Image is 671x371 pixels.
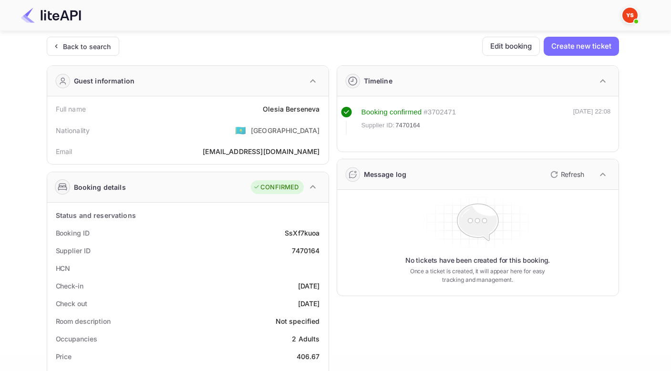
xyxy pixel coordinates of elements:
div: 7470164 [292,246,320,256]
img: Yandex Support [622,8,638,23]
button: Edit booking [482,37,540,56]
div: [GEOGRAPHIC_DATA] [251,125,320,135]
div: Price [56,351,72,361]
div: 2 Adults [292,334,320,344]
div: Olesia Berseneva [263,104,320,114]
img: LiteAPI Logo [21,8,81,23]
div: Check out [56,299,87,309]
div: CONFIRMED [253,183,299,192]
div: Room description [56,316,111,326]
div: Not specified [276,316,320,326]
div: Timeline [364,76,392,86]
div: HCN [56,263,71,273]
div: Supplier ID [56,246,91,256]
div: [DATE] [298,281,320,291]
div: # 3702471 [423,107,456,118]
div: Nationality [56,125,90,135]
div: [DATE] [298,299,320,309]
div: Booking ID [56,228,90,238]
span: 7470164 [395,121,420,130]
div: Email [56,146,72,156]
div: Booking details [74,182,126,192]
div: SsXf7kuoa [285,228,320,238]
div: 406.67 [297,351,320,361]
div: Occupancies [56,334,97,344]
div: Full name [56,104,86,114]
p: Once a ticket is created, it will appear here for easy tracking and management. [403,267,553,284]
div: Message log [364,169,407,179]
div: Back to search [63,41,111,52]
button: Refresh [545,167,588,182]
div: Check-in [56,281,83,291]
div: Guest information [74,76,135,86]
div: [DATE] 22:08 [573,107,611,134]
p: Refresh [561,169,584,179]
div: Status and reservations [56,210,136,220]
button: Create new ticket [544,37,619,56]
span: Supplier ID: [361,121,395,130]
div: [EMAIL_ADDRESS][DOMAIN_NAME] [203,146,320,156]
div: Booking confirmed [361,107,422,118]
p: No tickets have been created for this booking. [405,256,550,265]
span: United States [235,122,246,139]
